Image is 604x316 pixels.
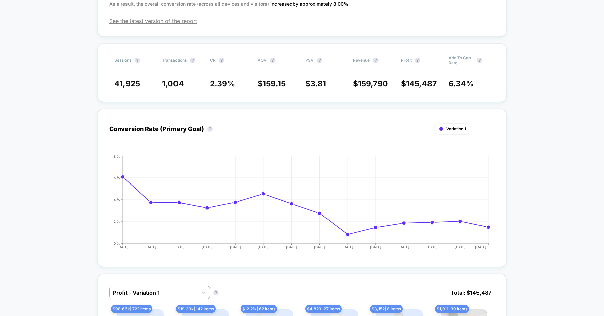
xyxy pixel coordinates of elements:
tspan: [DATE] [314,245,325,249]
span: AOV [258,58,267,63]
span: 3.81 [310,79,326,88]
span: $ 1,911 | 39 items [435,305,469,313]
div: CONVERSION_RATE [103,154,488,255]
span: See the latest version of the report [109,18,495,24]
span: 41,925 [114,79,140,88]
span: Transactions [162,58,187,63]
span: $ [305,79,326,88]
button: ? [477,58,482,63]
span: Add To Cart Rate [449,55,473,65]
span: $ 19.39k | 142 items [176,305,216,313]
span: 145,487 [406,79,437,88]
button: ? [270,58,275,63]
tspan: [DATE] [201,245,212,249]
span: $ 98.66k | 722 items [111,305,152,313]
tspan: 4 % [114,197,120,201]
tspan: [DATE] [426,245,437,249]
button: ? [219,58,224,63]
tspan: [DATE] [117,245,128,249]
tspan: 0 % [114,241,120,245]
span: Revenue [353,58,370,63]
span: 159,790 [358,79,388,88]
tspan: [DATE] [370,245,381,249]
button: ? [190,58,195,63]
tspan: [DATE] [454,245,465,249]
tspan: [DATE] [398,245,409,249]
button: ? [207,126,213,132]
button: ? [415,58,420,63]
span: Variation 1 [446,126,466,131]
span: Total: $ 145,487 [447,286,495,299]
span: 6.34 % [449,79,474,88]
span: $ [401,79,437,88]
span: $ 12.21k | 62 items [241,305,277,313]
tspan: 6 % [114,175,120,179]
span: Profit [401,58,412,63]
span: $ 4,829 | 27 items [305,305,342,313]
span: $ [258,79,286,88]
span: CR [210,58,216,63]
tspan: 8 % [114,154,120,158]
tspan: [DATE] [173,245,185,249]
tspan: [DATE] [145,245,156,249]
span: 2.39 % [210,79,235,88]
span: increased by approximately 8.00 % [270,1,348,7]
span: $ [353,79,388,88]
span: 1,004 [162,79,184,88]
span: PSV [305,58,314,63]
tspan: [DATE] [286,245,297,249]
button: ? [135,58,140,63]
tspan: [DATE] [342,245,353,249]
tspan: [DATE] [230,245,241,249]
button: ? [373,58,379,63]
button: ? [213,290,219,295]
tspan: [DATE] [475,245,486,249]
span: 159.15 [263,79,286,88]
button: ? [317,58,322,63]
span: Sessions [114,58,131,63]
span: $ 3,152 | 8 items [370,305,403,313]
tspan: [DATE] [258,245,269,249]
tspan: 2 % [114,219,120,223]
